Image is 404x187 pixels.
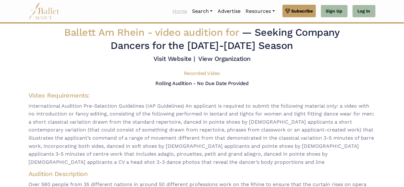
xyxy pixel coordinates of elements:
a: Sign Up [321,5,348,18]
h5: Rolling Audition - No Due Date Provided [155,80,248,86]
a: Subscribe [282,5,316,17]
a: Search [189,5,215,18]
a: Advertise [215,5,243,18]
a: Resources [243,5,277,18]
h4: Audition Description [28,170,376,178]
span: International Audition Pre-Selection Guidelines (IAP Guidelines) An applicant is required to subm... [28,102,376,166]
a: Log In [353,5,376,18]
span: video audition for [155,26,239,38]
img: gem.svg [285,8,290,14]
h5: Recorded Video [184,70,220,77]
span: Ballett Am Rhein - [64,26,242,38]
span: Video Requirements: [28,92,90,99]
span: — Seeking Company Dancers for the [DATE]-[DATE] Season [111,26,340,51]
span: Subscribe [292,8,313,14]
a: View Organization [198,55,251,62]
a: Visit Website | [153,55,195,62]
a: Home [170,5,189,18]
